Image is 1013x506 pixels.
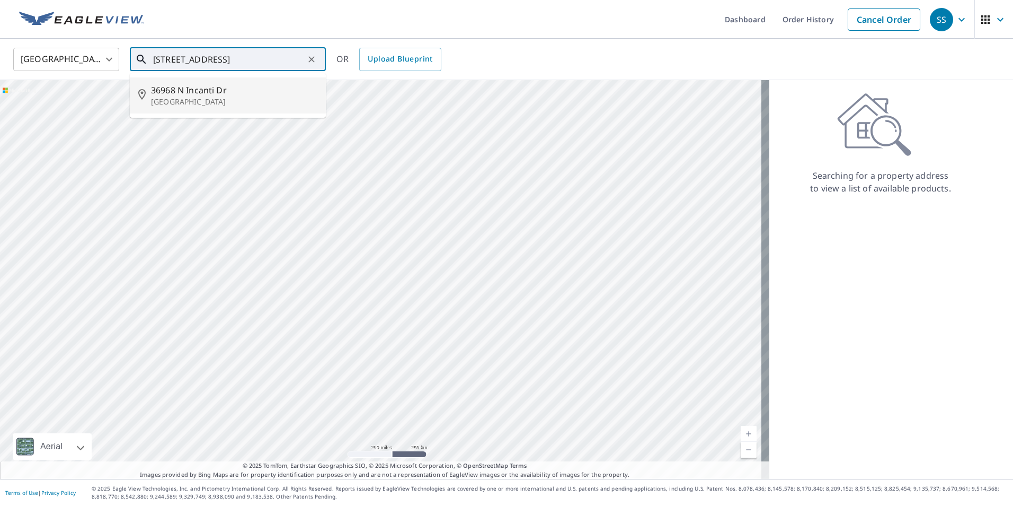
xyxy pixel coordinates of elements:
div: Aerial [13,433,92,460]
div: [GEOGRAPHIC_DATA] [13,45,119,74]
a: Terms [510,461,527,469]
p: | [5,490,76,496]
a: Cancel Order [848,8,920,31]
input: Search by address or latitude-longitude [153,45,304,74]
a: OpenStreetMap [463,461,508,469]
span: © 2025 TomTom, Earthstar Geographics SIO, © 2025 Microsoft Corporation, © [243,461,527,470]
a: Current Level 5, Zoom In [741,426,757,442]
a: Current Level 5, Zoom Out [741,442,757,458]
img: EV Logo [19,12,144,28]
a: Terms of Use [5,489,38,496]
span: Upload Blueprint [368,53,432,66]
a: Privacy Policy [41,489,76,496]
a: Upload Blueprint [359,48,441,71]
div: Aerial [37,433,66,460]
p: [GEOGRAPHIC_DATA] [151,97,317,107]
span: 36968 N Incanti Dr [151,84,317,97]
p: Searching for a property address to view a list of available products. [810,169,952,195]
p: © 2025 Eagle View Technologies, Inc. and Pictometry International Corp. All Rights Reserved. Repo... [92,485,1008,501]
div: SS [930,8,953,31]
button: Clear [304,52,319,67]
div: OR [336,48,441,71]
